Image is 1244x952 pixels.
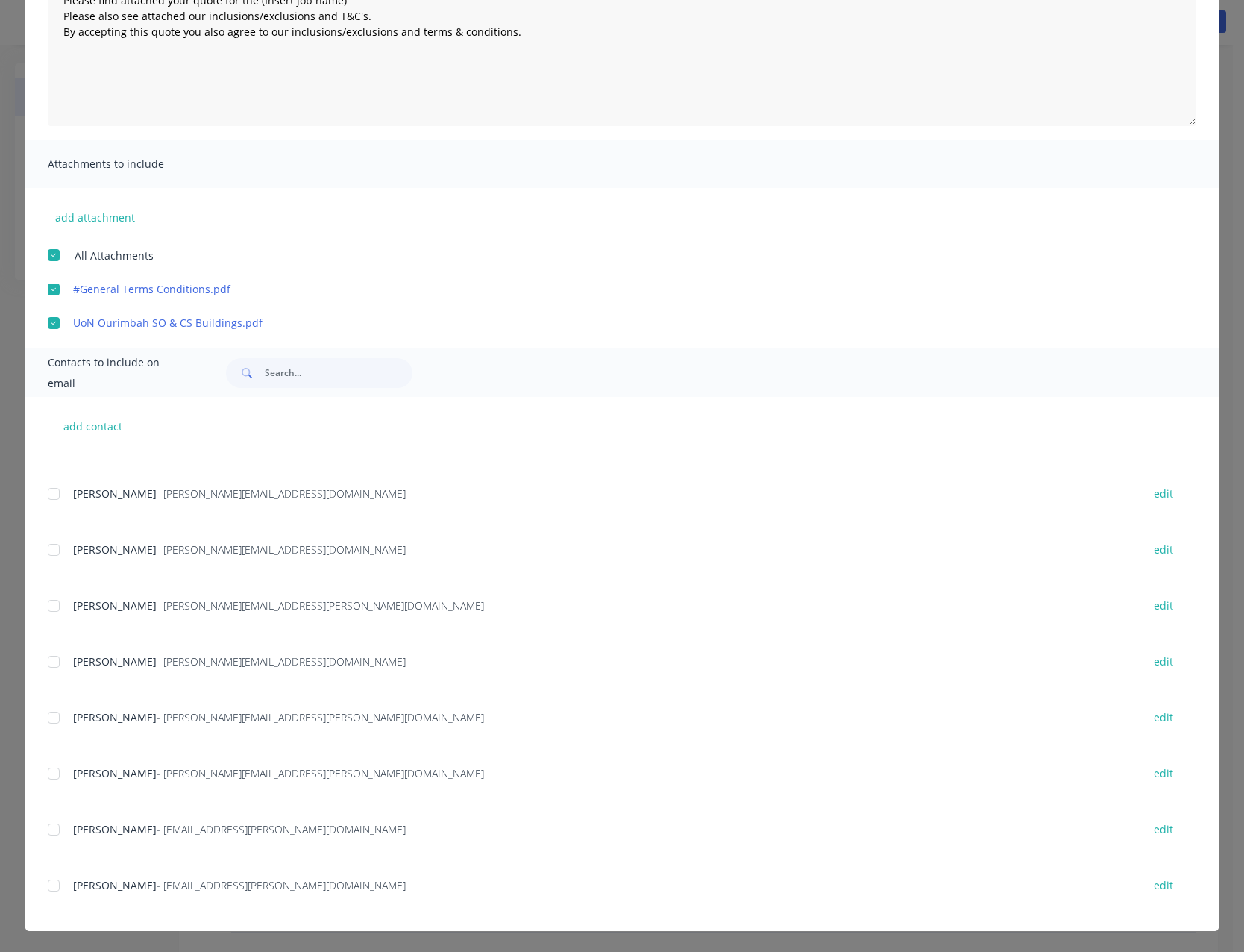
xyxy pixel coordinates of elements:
[73,315,1127,331] a: UoN Ourimbah SO & CS Buildings.pdf
[73,542,157,557] span: [PERSON_NAME]
[157,766,484,780] span: - [PERSON_NAME][EMAIL_ADDRESS][PERSON_NAME][DOMAIN_NAME]
[73,598,157,613] span: [PERSON_NAME]
[73,766,157,780] span: [PERSON_NAME]
[48,415,137,437] button: add contact
[265,358,412,388] input: Search...
[157,878,406,892] span: - [EMAIL_ADDRESS][PERSON_NAME][DOMAIN_NAME]
[48,352,189,394] span: Contacts to include on email
[1145,763,1182,783] button: edit
[48,206,142,228] button: add attachment
[157,822,406,836] span: - [EMAIL_ADDRESS][PERSON_NAME][DOMAIN_NAME]
[157,598,484,613] span: - [PERSON_NAME][EMAIL_ADDRESS][PERSON_NAME][DOMAIN_NAME]
[1145,483,1182,504] button: edit
[1145,707,1182,727] button: edit
[1145,819,1182,839] button: edit
[1145,651,1182,671] button: edit
[73,654,157,668] span: [PERSON_NAME]
[73,710,157,724] span: [PERSON_NAME]
[1145,875,1182,895] button: edit
[1145,595,1182,616] button: edit
[48,154,212,175] span: Attachments to include
[157,654,406,668] span: - [PERSON_NAME][EMAIL_ADDRESS][DOMAIN_NAME]
[157,710,484,724] span: - [PERSON_NAME][EMAIL_ADDRESS][PERSON_NAME][DOMAIN_NAME]
[73,281,1127,297] a: #General Terms Conditions.pdf
[1145,539,1182,560] button: edit
[157,542,406,557] span: - [PERSON_NAME][EMAIL_ADDRESS][DOMAIN_NAME]
[73,486,157,501] span: [PERSON_NAME]
[73,822,157,836] span: [PERSON_NAME]
[75,248,154,263] span: All Attachments
[73,878,157,892] span: [PERSON_NAME]
[157,486,406,501] span: - [PERSON_NAME][EMAIL_ADDRESS][DOMAIN_NAME]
